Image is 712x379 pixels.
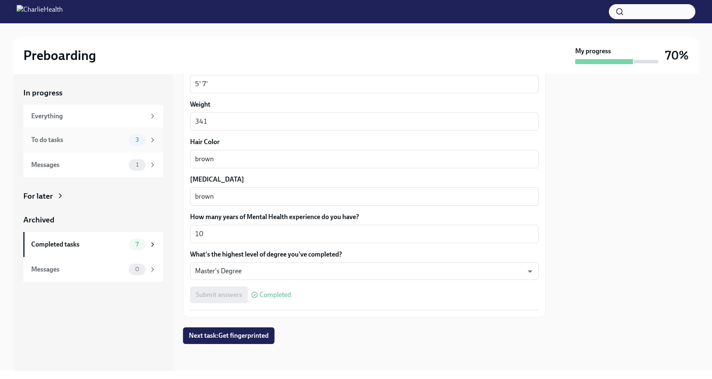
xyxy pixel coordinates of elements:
img: CharlieHealth [17,5,63,18]
div: Master's Degree [190,262,539,280]
a: Messages1 [23,152,163,177]
h3: 70% [665,48,689,63]
a: Messages0 [23,257,163,282]
span: 1 [131,162,143,168]
div: Everything [31,112,146,121]
div: Messages [31,265,126,274]
div: Messages [31,160,126,170]
a: Archived [23,214,163,225]
a: In progress [23,87,163,98]
textarea: brown [195,192,534,202]
label: How many years of Mental Health experience do you have? [190,212,539,222]
span: Completed [260,292,291,298]
span: 7 [131,241,143,247]
textarea: brown [195,154,534,164]
span: 0 [130,266,144,272]
div: Completed tasks [31,240,126,249]
button: Next task:Get fingerprinted [183,327,274,344]
a: For later [23,191,163,202]
a: Everything [23,105,163,127]
label: Hair Color [190,137,539,147]
label: What's the highest level of degree you've completed? [190,250,539,259]
span: 3 [131,137,144,143]
span: Next task : Get fingerprinted [189,332,269,340]
a: Completed tasks7 [23,232,163,257]
div: To do tasks [31,135,126,145]
textarea: 10 [195,229,534,239]
textarea: 5' 7' [195,79,534,89]
label: Weight [190,100,539,109]
h2: Preboarding [23,47,96,64]
strong: My progress [575,47,611,56]
div: For later [23,191,53,202]
a: To do tasks3 [23,127,163,152]
label: [MEDICAL_DATA] [190,175,539,184]
textarea: 341 [195,117,534,127]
